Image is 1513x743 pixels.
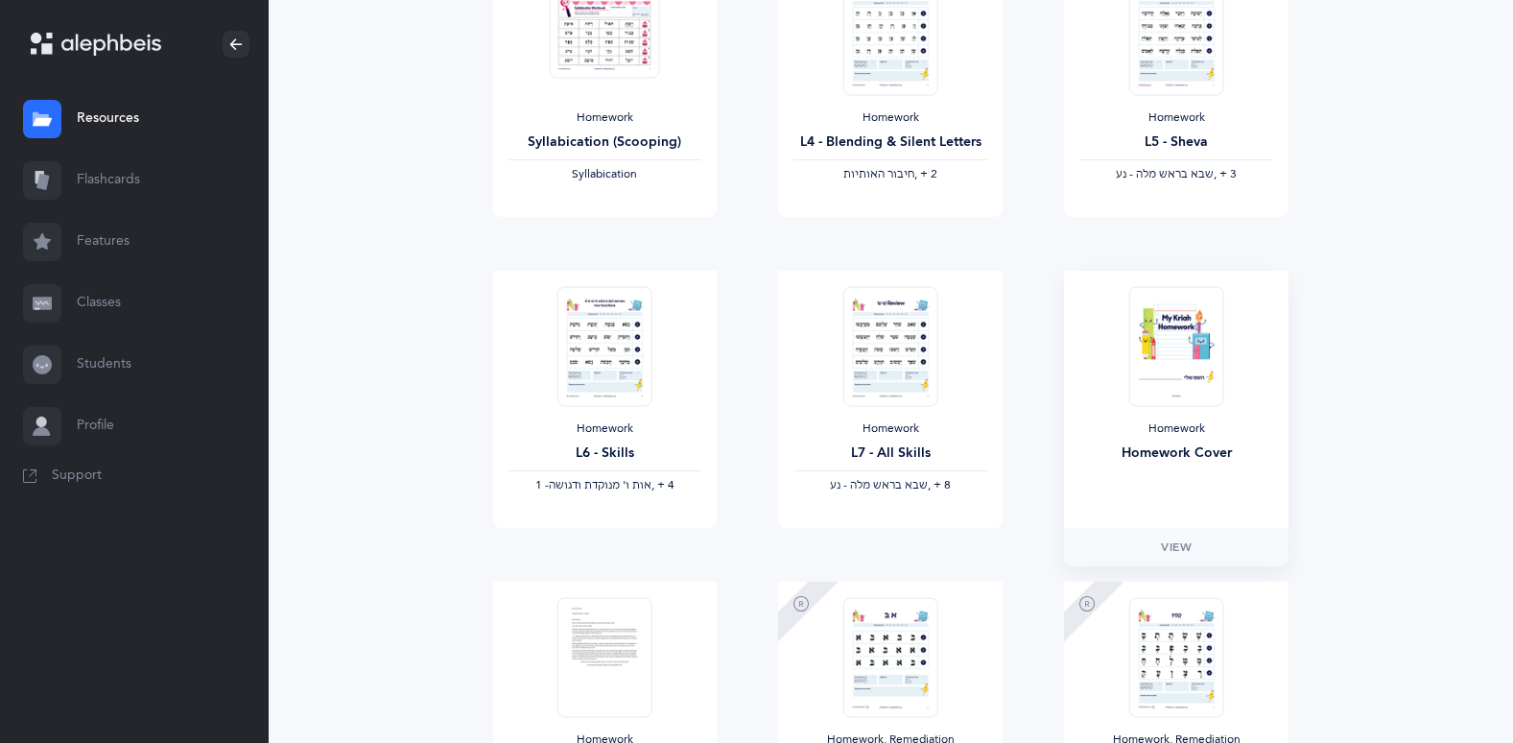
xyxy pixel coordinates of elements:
span: ‫חיבור האותיות‬ [843,167,914,180]
div: Homework [793,421,987,437]
div: ‪, + 2‬ [793,167,987,182]
div: Homework [1079,110,1273,126]
span: Support [52,467,102,486]
img: RemediationHomework-L2-Nekudos-K_EN_thumbnail_1724296785.png [1129,597,1223,717]
div: Homework [508,421,702,437]
span: ‫שבא בראש מלה - נע‬ [830,478,928,491]
div: ‪, + 3‬ [1079,167,1273,182]
div: Homework [508,110,702,126]
img: Homework_L7_AllSkills_R_EN_thumbnail_1741220438.png [843,286,937,406]
img: Homework_L6_Skills_R_EN_thumbnail_1731264757.png [557,286,651,406]
span: View [1161,539,1192,556]
span: ‫שבא בראש מלה - נע‬ [1116,167,1214,180]
div: ‪, + 8‬ [793,478,987,493]
div: L5 - Sheva [1079,132,1273,153]
span: ‫אות ו' מנוקדת ודגושה‬ [549,478,651,491]
a: View [1064,528,1288,566]
div: L7 - All Skills [793,443,987,464]
div: L6 - Skills [508,443,702,464]
img: RemediationHomework-L1-Letters-K_2_EN_thumbnail_1724623926.png [843,597,937,717]
span: 1 - [535,478,549,491]
div: Syllabication (Scooping) [508,132,702,153]
img: Notes_to_parents_thumbnail_1591126900.png [557,597,651,717]
div: L4 - Blending & Silent Letters [793,132,987,153]
div: Syllabication [508,167,702,182]
img: Homework-Cover-EN_thumbnail_1597602968.png [1129,286,1223,406]
div: Homework [1079,421,1273,437]
div: ‪, + 4‬ [508,478,702,493]
div: Homework [793,110,987,126]
div: Homework Cover [1079,443,1273,464]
